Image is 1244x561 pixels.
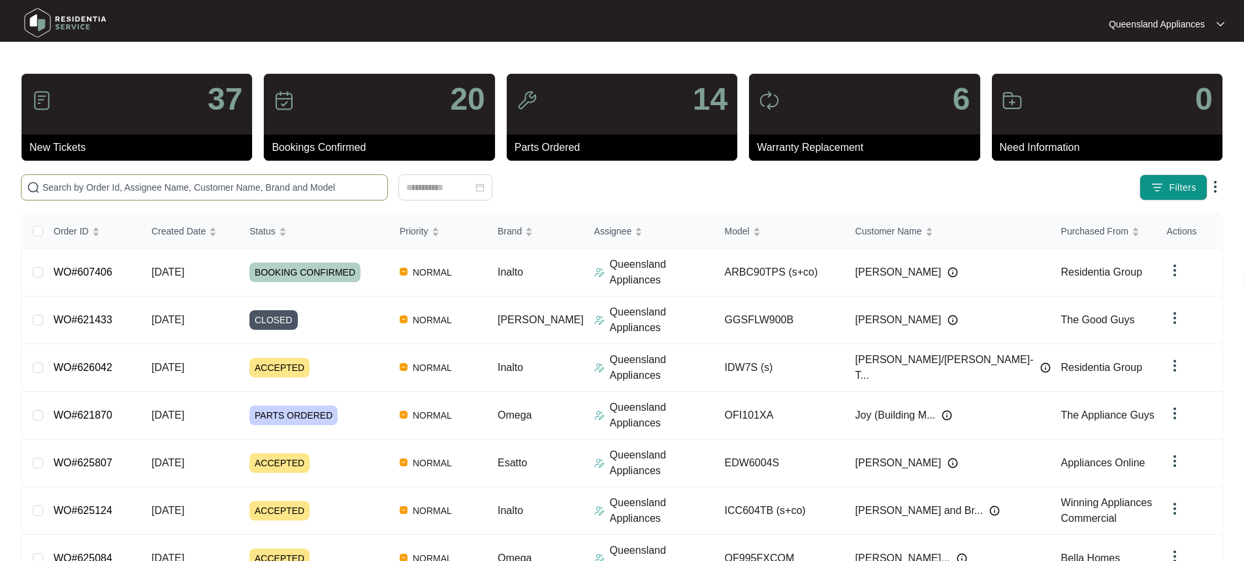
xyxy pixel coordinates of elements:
span: Created Date [152,224,206,238]
a: WO#621870 [54,409,112,421]
p: 0 [1195,84,1213,115]
p: Warranty Replacement [757,140,980,155]
span: NORMAL [407,408,457,423]
p: Queensland Appliances [610,257,714,288]
th: Customer Name [845,214,1051,249]
span: [DATE] [152,362,184,373]
img: dropdown arrow [1167,501,1183,517]
img: Info icon [948,458,958,468]
img: Assigner Icon [594,458,605,468]
span: CLOSED [249,310,298,330]
img: Vercel Logo [400,315,407,323]
th: Brand [487,214,584,249]
th: Model [714,214,845,249]
img: dropdown arrow [1167,310,1183,326]
span: NORMAL [407,455,457,471]
span: ACCEPTED [249,453,310,473]
button: filter iconFilters [1140,174,1207,200]
th: Priority [389,214,487,249]
img: search-icon [27,181,40,194]
img: Assigner Icon [594,267,605,278]
span: Inalto [498,266,523,278]
span: [PERSON_NAME] [855,455,942,471]
td: GGSFLW900B [714,297,845,344]
span: Inalto [498,362,523,373]
img: icon [759,90,780,111]
th: Order ID [43,214,141,249]
img: dropdown arrow [1167,263,1183,278]
img: Info icon [989,505,1000,516]
th: Purchased From [1051,214,1181,249]
span: [PERSON_NAME]/[PERSON_NAME]- T... [855,352,1034,383]
span: Winning Appliances Commercial [1061,497,1153,524]
span: The Appliance Guys [1061,409,1155,421]
span: [DATE] [152,409,184,421]
input: Search by Order Id, Assignee Name, Customer Name, Brand and Model [42,180,382,195]
span: PARTS ORDERED [249,406,338,425]
img: icon [274,90,295,111]
p: 6 [953,84,970,115]
span: [DATE] [152,457,184,468]
span: [PERSON_NAME] and Br... [855,503,983,519]
img: Info icon [1040,362,1051,373]
img: Vercel Logo [400,458,407,466]
img: Info icon [942,410,952,421]
span: [DATE] [152,505,184,516]
img: Vercel Logo [400,411,407,419]
span: Purchased From [1061,224,1128,238]
td: OFI101XA [714,392,845,440]
span: Omega [498,409,532,421]
img: filter icon [1151,181,1164,194]
img: Assigner Icon [594,315,605,325]
a: WO#625807 [54,457,112,468]
span: Customer Name [855,224,922,238]
span: Brand [498,224,522,238]
span: Filters [1169,181,1196,195]
p: Need Information [1000,140,1222,155]
span: Assignee [594,224,632,238]
span: NORMAL [407,360,457,376]
p: Queensland Appliances [610,352,714,383]
img: Vercel Logo [400,506,407,514]
span: Inalto [498,505,523,516]
p: 37 [208,84,242,115]
img: Assigner Icon [594,410,605,421]
img: residentia service logo [20,3,111,42]
td: ICC604TB (s+co) [714,487,845,535]
p: 20 [450,84,485,115]
img: icon [517,90,537,111]
span: Priority [400,224,428,238]
img: dropdown arrow [1167,453,1183,469]
span: ACCEPTED [249,358,310,377]
span: [DATE] [152,266,184,278]
span: NORMAL [407,503,457,519]
span: Residentia Group [1061,266,1143,278]
span: [PERSON_NAME] [498,314,584,325]
img: Info icon [948,315,958,325]
p: 14 [693,84,727,115]
span: NORMAL [407,312,457,328]
p: Bookings Confirmed [272,140,494,155]
img: Assigner Icon [594,505,605,516]
span: Model [725,224,750,238]
img: Assigner Icon [594,362,605,373]
span: [PERSON_NAME] [855,312,942,328]
p: Queensland Appliances [1109,18,1205,31]
p: Queensland Appliances [610,304,714,336]
p: Queensland Appliances [610,495,714,526]
img: dropdown arrow [1217,21,1224,27]
span: [PERSON_NAME] [855,264,942,280]
img: dropdown arrow [1207,179,1223,195]
a: WO#626042 [54,362,112,373]
p: Queensland Appliances [610,400,714,431]
img: Info icon [948,267,958,278]
p: Queensland Appliances [610,447,714,479]
img: dropdown arrow [1167,406,1183,421]
a: WO#625124 [54,505,112,516]
th: Assignee [584,214,714,249]
img: Vercel Logo [400,268,407,276]
a: WO#607406 [54,266,112,278]
img: Vercel Logo [400,363,407,371]
span: NORMAL [407,264,457,280]
td: EDW6004S [714,440,845,487]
